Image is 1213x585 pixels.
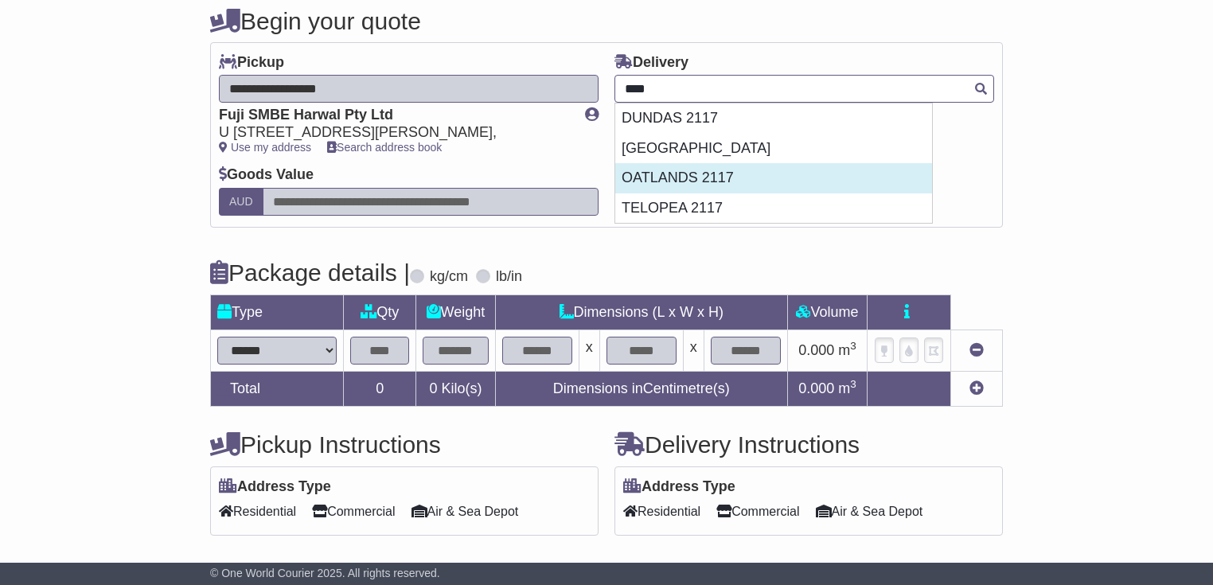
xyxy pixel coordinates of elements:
[416,371,495,406] td: Kilo(s)
[496,268,522,286] label: lb/in
[683,330,704,371] td: x
[416,294,495,330] td: Weight
[614,431,1003,458] h4: Delivery Instructions
[210,567,440,579] span: © One World Courier 2025. All rights reserved.
[211,294,344,330] td: Type
[411,499,519,524] span: Air & Sea Depot
[219,124,569,142] div: U [STREET_ADDRESS][PERSON_NAME],
[969,342,984,358] a: Remove this item
[312,499,395,524] span: Commercial
[495,371,787,406] td: Dimensions in Centimetre(s)
[210,259,410,286] h4: Package details |
[429,380,437,396] span: 0
[716,499,799,524] span: Commercial
[210,431,599,458] h4: Pickup Instructions
[579,330,599,371] td: x
[838,342,856,358] span: m
[344,371,416,406] td: 0
[219,478,331,496] label: Address Type
[798,380,834,396] span: 0.000
[615,163,932,193] div: OATLANDS 2117
[219,166,314,184] label: Goods Value
[210,8,1003,34] h4: Begin your quote
[614,75,994,103] typeahead: Please provide city
[327,141,442,154] a: Search address book
[850,378,856,390] sup: 3
[623,499,700,524] span: Residential
[430,268,468,286] label: kg/cm
[838,380,856,396] span: m
[219,499,296,524] span: Residential
[850,340,856,352] sup: 3
[219,107,569,124] div: Fuji SMBE Harwal Pty Ltd
[787,294,867,330] td: Volume
[495,294,787,330] td: Dimensions (L x W x H)
[614,54,688,72] label: Delivery
[615,134,932,164] div: [GEOGRAPHIC_DATA]
[344,294,416,330] td: Qty
[219,141,311,154] a: Use my address
[623,478,735,496] label: Address Type
[211,371,344,406] td: Total
[816,499,923,524] span: Air & Sea Depot
[615,193,932,224] div: TELOPEA 2117
[969,380,984,396] a: Add new item
[615,103,932,134] div: DUNDAS 2117
[798,342,834,358] span: 0.000
[219,54,284,72] label: Pickup
[219,188,263,216] label: AUD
